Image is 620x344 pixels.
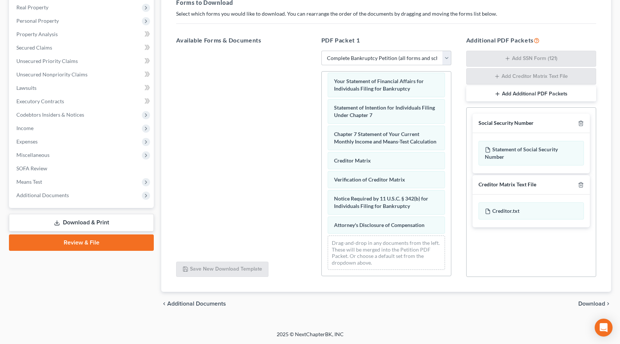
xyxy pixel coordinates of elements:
[466,86,596,102] button: Add Additional PDF Packets
[334,78,424,92] span: Your Statement of Financial Affairs for Individuals Filing for Bankruptcy
[16,152,50,158] span: Miscellaneous
[16,31,58,37] span: Property Analysis
[16,111,84,118] span: Codebtors Insiders & Notices
[478,120,534,127] div: Social Security Number
[16,98,64,104] span: Executory Contracts
[321,36,451,45] h5: PDF Packet 1
[605,301,611,307] i: chevron_right
[466,51,596,67] button: Add SSN Form (121)
[167,301,226,307] span: Additional Documents
[161,301,226,307] a: chevron_left Additional Documents
[334,222,425,228] span: Attorney's Disclosure of Compensation
[10,95,154,108] a: Executory Contracts
[16,44,52,51] span: Secured Claims
[16,138,38,145] span: Expenses
[10,162,154,175] a: SOFA Review
[10,41,154,54] a: Secured Claims
[10,68,154,81] a: Unsecured Nonpriority Claims
[16,165,47,171] span: SOFA Review
[478,181,536,188] div: Creditor Matrix Text File
[334,176,405,183] span: Verification of Creditor Matrix
[16,58,78,64] span: Unsecured Priority Claims
[466,68,596,85] button: Add Creditor Matrix Text File
[176,10,596,18] p: Select which forms you would like to download. You can rearrange the order of the documents by dr...
[16,85,36,91] span: Lawsuits
[16,192,69,198] span: Additional Documents
[176,36,306,45] h5: Available Forms & Documents
[334,104,435,118] span: Statement of Intention for Individuals Filing Under Chapter 7
[595,319,613,337] div: Open Intercom Messenger
[16,125,34,131] span: Income
[10,81,154,95] a: Lawsuits
[161,301,167,307] i: chevron_left
[10,28,154,41] a: Property Analysis
[478,202,584,220] div: Creditor.txt
[578,301,611,307] button: Download chevron_right
[98,331,522,344] div: 2025 © NextChapterBK, INC
[334,131,436,145] span: Chapter 7 Statement of Your Current Monthly Income and Means-Test Calculation
[16,18,59,24] span: Personal Property
[478,141,584,165] div: Statement of Social Security Number
[578,301,605,307] span: Download
[16,179,42,185] span: Means Test
[328,236,445,270] div: Drag-and-drop in any documents from the left. These will be merged into the Petition PDF Packet. ...
[9,214,154,231] a: Download & Print
[466,36,596,45] h5: Additional PDF Packets
[176,262,268,277] button: Save New Download Template
[16,71,88,78] span: Unsecured Nonpriority Claims
[9,234,154,251] a: Review & File
[334,157,371,164] span: Creditor Matrix
[16,4,48,10] span: Real Property
[334,195,428,209] span: Notice Required by 11 U.S.C. § 342(b) for Individuals Filing for Bankruptcy
[10,54,154,68] a: Unsecured Priority Claims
